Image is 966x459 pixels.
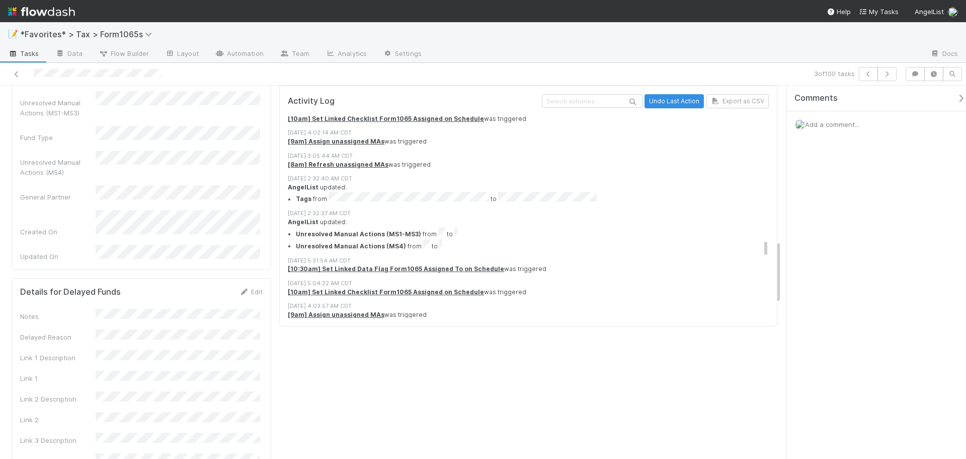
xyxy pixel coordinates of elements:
[795,119,805,129] img: avatar_37569647-1c78-4889-accf-88c08d42a236.png
[207,46,272,62] a: Automation
[288,288,484,296] a: [10am] Set Linked Checklist Form1065 Assigned on Schedule
[296,230,421,238] strong: Unresolved Manual Actions (MS1-MS3)
[20,251,96,261] div: Updated On
[288,288,776,297] div: was triggered
[8,30,18,38] span: 📝
[288,183,776,204] div: updated:
[99,48,149,58] span: Flow Builder
[20,287,121,297] h5: Details for Delayed Funds
[20,394,96,404] div: Link 2 Description
[288,161,388,168] a: [8am] Refresh unassigned MAs
[20,373,96,383] div: Link 1
[288,152,776,160] div: [DATE] 3:05:44 AM CDT
[20,29,157,39] span: *Favorites* > Tax > Form1065s
[20,311,96,321] div: Notes
[288,311,384,318] a: [9am] Assign unassigned MAs
[288,310,776,319] div: was triggered
[288,209,776,218] div: [DATE] 2:32:37 AM CDT
[288,137,776,146] div: was triggered
[296,242,406,250] strong: Unresolved Manual Actions (MS4)
[20,353,96,363] div: Link 1 Description
[8,48,39,58] span: Tasks
[91,46,157,62] a: Flow Builder
[20,133,96,143] div: Fund Type
[296,195,311,203] strong: Tags
[288,265,504,273] a: [10:30am] Set Linked Data Flag Form1065 Assigned To on Schedule
[288,256,776,265] div: [DATE] 5:31:54 AM CDT
[296,227,776,239] li: from to
[288,265,776,274] div: was triggered
[157,46,207,62] a: Layout
[859,7,899,17] a: My Tasks
[859,8,899,16] span: My Tasks
[20,192,96,202] div: General Partner
[288,218,318,226] strong: AngelList
[239,288,263,296] a: Edit
[8,3,75,20] img: logo-inverted-e16ddd16eac7371096b0.svg
[20,157,96,177] div: Unresolved Manual Actions (MS4)
[542,94,642,108] input: Search activities...
[288,138,384,145] a: [9am] Assign unassigned MAs
[296,192,776,204] li: from to
[20,435,96,445] div: Link 3 Description
[317,46,375,62] a: Analytics
[272,46,317,62] a: Team
[706,94,769,108] button: Export as CSV
[296,239,776,251] li: from to
[288,174,776,183] div: [DATE] 2:32:40 AM CDT
[288,302,776,310] div: [DATE] 4:03:57 AM CDT
[827,7,851,17] div: Help
[288,114,776,123] div: was triggered
[47,46,91,62] a: Data
[375,46,430,62] a: Settings
[20,98,96,118] div: Unresolved Manual Actions (MS1-MS3)
[645,94,704,108] button: Undo Last Action
[794,93,838,103] span: Comments
[288,279,776,288] div: [DATE] 5:04:22 AM CDT
[288,128,776,137] div: [DATE] 4:02:14 AM CDT
[20,415,96,425] div: Link 2
[288,183,318,191] strong: AngelList
[814,69,855,79] span: 3 of 100 tasks
[288,96,540,106] h5: Activity Log
[805,120,859,128] span: Add a comment...
[948,7,958,17] img: avatar_37569647-1c78-4889-accf-88c08d42a236.png
[915,8,944,16] span: AngelList
[922,46,966,62] a: Docs
[288,115,484,122] a: [10am] Set Linked Checklist Form1065 Assigned on Schedule
[288,218,776,251] div: updated:
[20,332,96,342] div: Delayed Reason
[20,227,96,237] div: Created On
[288,160,776,169] div: was triggered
